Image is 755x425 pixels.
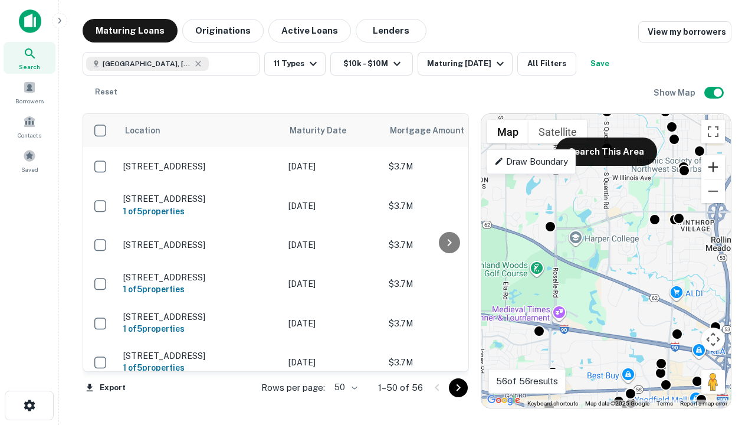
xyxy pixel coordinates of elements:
h6: 1 of 5 properties [123,361,277,374]
a: Contacts [4,110,55,142]
div: 50 [330,379,359,396]
button: Go to next page [449,378,468,397]
button: Lenders [356,19,426,42]
p: 1–50 of 56 [378,381,423,395]
p: $3.7M [389,160,507,173]
span: Mortgage Amount [390,123,480,138]
p: [DATE] [288,356,377,369]
button: Zoom in [701,155,725,179]
p: [STREET_ADDRESS] [123,194,277,204]
span: [GEOGRAPHIC_DATA], [GEOGRAPHIC_DATA] [103,58,191,69]
h6: 1 of 5 properties [123,205,277,218]
h6: 1 of 5 properties [123,322,277,335]
iframe: Chat Widget [696,331,755,387]
img: capitalize-icon.png [19,9,41,33]
button: Keyboard shortcuts [527,400,578,408]
a: Saved [4,145,55,176]
button: $10k - $10M [330,52,413,76]
button: Active Loans [268,19,351,42]
a: View my borrowers [638,21,731,42]
button: Zoom out [701,179,725,203]
span: Borrowers [15,96,44,106]
button: Show satellite imagery [528,120,587,143]
p: Draw Boundary [494,155,568,169]
h6: Show Map [654,86,697,99]
p: $3.7M [389,317,507,330]
button: Search This Area [556,138,657,166]
span: Saved [21,165,38,174]
button: Originations [182,19,264,42]
button: Reset [87,80,125,104]
p: [STREET_ADDRESS] [123,272,277,283]
a: Search [4,42,55,74]
p: $3.7M [389,277,507,290]
span: Location [124,123,160,138]
div: Maturing [DATE] [427,57,507,71]
button: Map camera controls [701,328,725,351]
p: [STREET_ADDRESS] [123,351,277,361]
p: Rows per page: [261,381,325,395]
a: Borrowers [4,76,55,108]
p: [DATE] [288,238,377,251]
p: [DATE] [288,317,377,330]
span: Contacts [18,130,41,140]
div: 0 0 [481,114,731,408]
p: [STREET_ADDRESS] [123,312,277,322]
p: $3.7M [389,200,507,212]
button: Export [83,379,129,397]
p: [DATE] [288,160,377,173]
span: Map data ©2025 Google [585,400,649,407]
p: $3.7M [389,238,507,251]
a: Terms (opens in new tab) [656,400,673,407]
button: All Filters [517,52,576,76]
span: Maturity Date [290,123,362,138]
th: Location [117,114,283,147]
a: Report a map error [680,400,727,407]
h6: 1 of 5 properties [123,283,277,296]
p: [STREET_ADDRESS] [123,240,277,250]
th: Maturity Date [283,114,383,147]
th: Mortgage Amount [383,114,513,147]
button: Save your search to get updates of matches that match your search criteria. [581,52,619,76]
p: 56 of 56 results [496,374,558,388]
button: Maturing [DATE] [418,52,513,76]
img: Google [484,393,523,408]
button: Show street map [487,120,528,143]
p: [DATE] [288,200,377,212]
span: Search [19,62,40,71]
p: $3.7M [389,356,507,369]
button: Toggle fullscreen view [701,120,725,143]
p: [DATE] [288,277,377,290]
button: 11 Types [264,52,326,76]
p: [STREET_ADDRESS] [123,161,277,172]
a: Open this area in Google Maps (opens a new window) [484,393,523,408]
button: Maturing Loans [83,19,178,42]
